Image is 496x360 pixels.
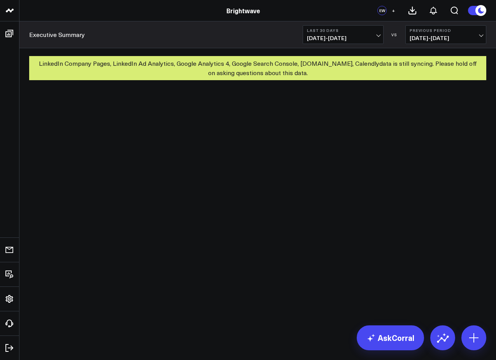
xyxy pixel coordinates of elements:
[410,35,482,41] span: [DATE] - [DATE]
[405,25,486,44] button: Previous Period[DATE]-[DATE]
[29,56,486,80] div: LinkedIn Company Pages, LinkedIn Ad Analytics, Google Analytics 4, Google Search Console, [DOMAIN...
[387,32,401,37] div: VS
[392,8,395,13] span: +
[357,325,424,350] a: AskCorral
[389,6,398,15] button: +
[307,35,379,41] span: [DATE] - [DATE]
[307,28,379,33] b: Last 30 Days
[226,6,260,15] a: Brightwave
[303,25,384,44] button: Last 30 Days[DATE]-[DATE]
[410,28,482,33] b: Previous Period
[377,6,387,15] div: EW
[29,30,85,39] a: Executive Summary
